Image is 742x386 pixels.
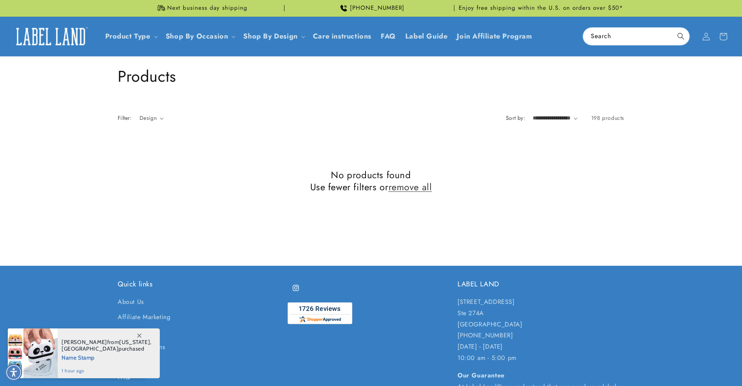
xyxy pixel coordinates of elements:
[459,4,623,12] span: Enjoy free shipping within the U.S. on orders over $50*
[381,32,396,41] span: FAQ
[105,31,150,41] a: Product Type
[308,27,376,46] a: Care instructions
[167,4,247,12] span: Next business day shipping
[591,114,624,122] span: 198 products
[62,339,107,346] span: [PERSON_NAME]
[118,310,170,325] a: Affiliate Marketing
[458,297,624,364] p: [STREET_ADDRESS] Ste 274A [GEOGRAPHIC_DATA] [PHONE_NUMBER] [DATE] - [DATE] 10:00 am - 5:00 pm
[101,27,161,46] summary: Product Type
[458,280,624,289] h2: LABEL LAND
[12,25,90,49] img: Label Land
[140,114,164,122] summary: Design (0 selected)
[118,114,132,122] h2: Filter:
[140,114,157,122] span: Design
[119,339,150,346] span: [US_STATE]
[118,280,284,289] h2: Quick links
[118,66,624,86] h1: Products
[118,169,624,193] h2: No products found Use fewer filters or
[118,325,131,340] a: Blog
[62,352,152,362] span: Name Stamp
[9,21,93,51] a: Label Land
[664,353,734,378] iframe: Gorgias live chat messenger
[62,345,118,352] span: [GEOGRAPHIC_DATA]
[5,364,22,381] div: Accessibility Menu
[350,4,405,12] span: [PHONE_NUMBER]
[166,32,228,41] span: Shop By Occasion
[401,27,452,46] a: Label Guide
[313,32,371,41] span: Care instructions
[389,181,432,193] a: remove all
[405,32,448,41] span: Label Guide
[238,27,308,46] summary: Shop By Design
[376,27,401,46] a: FAQ
[452,27,537,46] a: Join Affiliate Program
[458,371,505,380] strong: Our Guarantee
[62,339,152,352] span: from , purchased
[243,31,297,41] a: Shop By Design
[62,367,152,374] span: 1 hour ago
[118,297,144,310] a: About Us
[457,32,532,41] span: Join Affiliate Program
[161,27,239,46] summary: Shop By Occasion
[506,114,525,122] label: Sort by:
[288,302,352,324] img: Customer Reviews
[672,28,689,45] button: Search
